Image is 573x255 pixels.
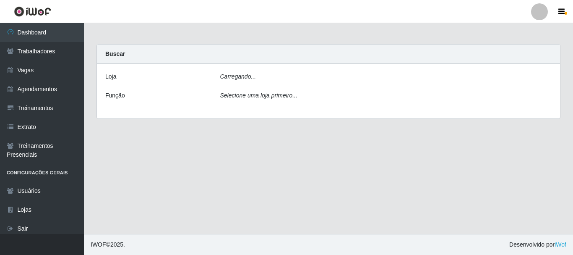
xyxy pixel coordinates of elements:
i: Carregando... [220,73,256,80]
i: Selecione uma loja primeiro... [220,92,297,99]
label: Loja [105,72,116,81]
span: Desenvolvido por [509,240,566,249]
img: CoreUI Logo [14,6,51,17]
strong: Buscar [105,50,125,57]
label: Função [105,91,125,100]
span: IWOF [91,241,106,248]
a: iWof [555,241,566,248]
span: © 2025 . [91,240,125,249]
